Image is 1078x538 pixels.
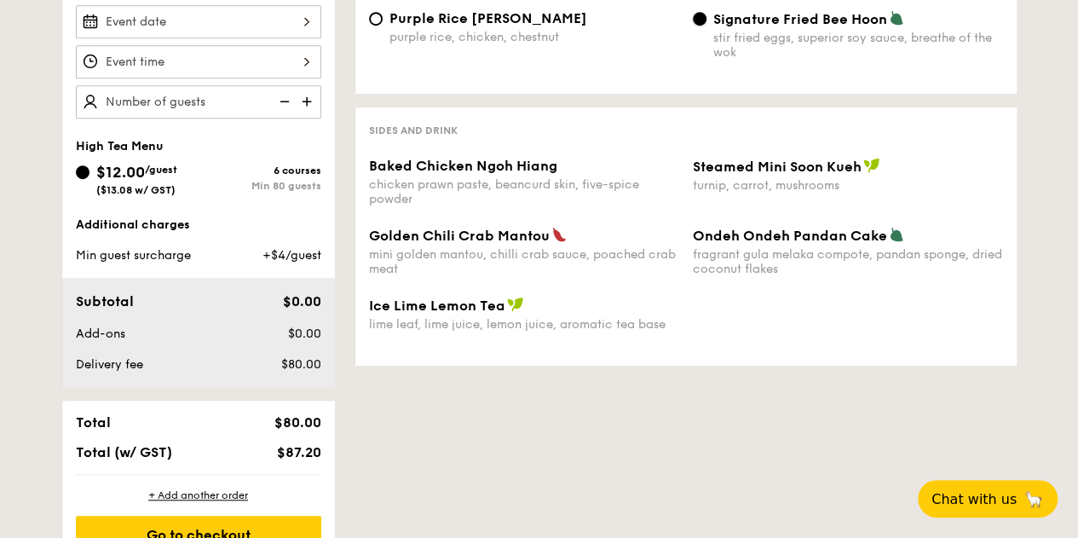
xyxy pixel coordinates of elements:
[199,165,321,176] div: 6 courses
[270,85,296,118] img: icon-reduce.1d2dbef1.svg
[76,489,321,502] div: + Add another order
[369,228,550,244] span: Golden Chili Crab Mantou
[76,5,321,38] input: Event date
[918,480,1058,518] button: Chat with us🦙
[369,317,679,332] div: lime leaf, lime juice, lemon juice, aromatic tea base
[96,184,176,196] span: ($13.08 w/ GST)
[889,227,904,242] img: icon-vegetarian.fe4039eb.svg
[76,444,172,460] span: Total (w/ GST)
[889,10,904,26] img: icon-vegetarian.fe4039eb.svg
[76,248,191,263] span: Min guest surcharge
[76,85,321,119] input: Number of guests
[931,491,1017,507] span: Chat with us
[76,165,89,179] input: $12.00/guest($13.08 w/ GST)6 coursesMin 80 guests
[713,31,1003,60] div: stir fried eggs, superior soy sauce, breathe of the wok
[76,139,164,153] span: High Tea Menu
[369,124,458,136] span: Sides and Drink
[369,298,505,314] span: Ice Lime Lemon Tea
[693,178,1003,193] div: turnip, carrot, mushrooms
[76,414,111,431] span: Total
[276,444,320,460] span: $87.20
[863,158,880,173] img: icon-vegan.f8ff3823.svg
[369,247,679,276] div: mini golden mantou, chilli crab sauce, poached crab meat
[76,357,143,372] span: Delivery fee
[76,327,125,341] span: Add-ons
[274,414,320,431] span: $80.00
[713,11,887,27] span: Signature Fried Bee Hoon
[389,10,587,26] span: Purple Rice [PERSON_NAME]
[145,164,177,176] span: /guest
[76,217,321,234] div: Additional charges
[551,227,567,242] img: icon-spicy.37a8142b.svg
[389,30,679,44] div: purple rice, chicken, chestnut
[199,180,321,192] div: Min 80 guests
[369,158,557,174] span: Baked Chicken Ngoh Hiang
[280,357,320,372] span: $80.00
[287,327,320,341] span: $0.00
[369,177,679,206] div: chicken prawn paste, beancurd skin, five-spice powder
[693,12,706,26] input: Signature Fried Bee Hoonstir fried eggs, superior soy sauce, breathe of the wok
[693,228,887,244] span: Ondeh Ondeh Pandan Cake
[76,293,134,309] span: Subtotal
[96,163,145,182] span: $12.00
[507,297,524,312] img: icon-vegan.f8ff3823.svg
[262,248,320,263] span: +$4/guest
[693,159,862,175] span: Steamed Mini Soon Kueh
[282,293,320,309] span: $0.00
[693,247,1003,276] div: fragrant gula melaka compote, pandan sponge, dried coconut flakes
[296,85,321,118] img: icon-add.58712e84.svg
[1023,489,1044,509] span: 🦙
[369,12,383,26] input: Purple Rice [PERSON_NAME]purple rice, chicken, chestnut
[76,45,321,78] input: Event time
